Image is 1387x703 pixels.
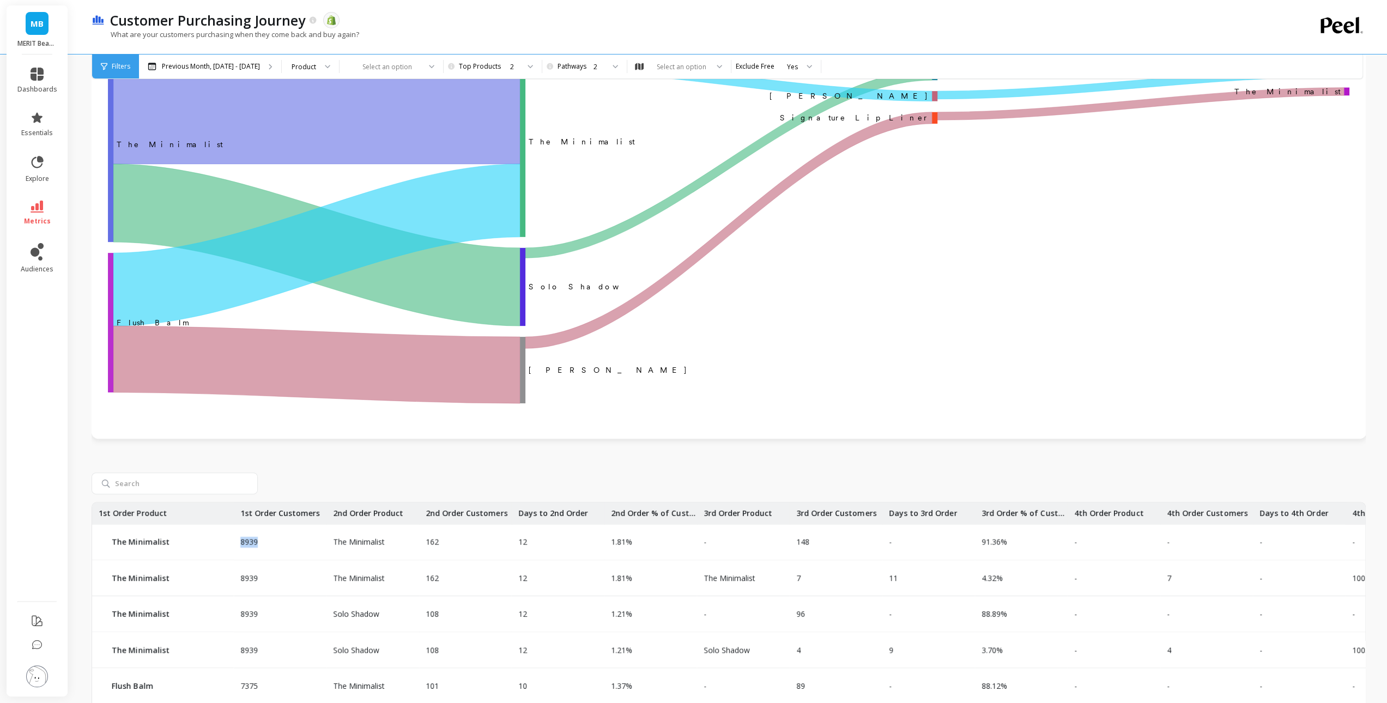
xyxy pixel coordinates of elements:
[790,609,805,620] p: 96
[112,62,130,71] span: Filters
[975,502,1068,524] p: 3rd Order % of Customers Bought
[790,502,876,524] p: 3rd Order Customers
[882,645,893,656] p: 9
[604,537,632,548] p: 1.81%
[1160,645,1171,656] p: 4
[1253,573,1262,584] p: -
[1160,502,1247,524] p: 4th Order Customers
[1253,645,1262,656] p: -
[975,537,1007,548] p: 91.36%
[110,11,305,29] p: Customer Purchasing Journey
[512,681,527,692] p: 10
[1068,537,1149,548] p: -
[234,573,258,584] p: 8939
[419,502,507,524] p: 2nd Order Customers
[1068,681,1149,692] p: -
[92,472,258,494] input: Search
[529,282,645,291] text: Solo Shadow
[697,502,772,524] p: 3rd Order Product
[1346,645,1382,656] p: 100.00%
[604,645,632,656] p: 1.21%
[112,681,221,692] p: Flush Balm
[326,681,408,692] p: The Minimalist
[1253,681,1262,692] p: -
[326,502,403,524] p: 2nd Order Product
[92,502,167,524] p: 1st Order Product
[604,502,697,524] p: 2nd Order % of Customers Bought
[1160,681,1170,692] p: -
[21,129,53,137] span: essentials
[512,645,527,656] p: 12
[419,645,439,656] p: 108
[1068,502,1143,524] p: 4th Order Product
[812,71,929,80] text: ​Solo Shadow
[604,681,632,692] p: 1.37%
[1068,645,1149,656] p: -
[655,62,708,72] div: Select an option
[529,366,688,374] text: [PERSON_NAME]
[1346,537,1355,548] p: -
[419,609,439,620] p: 108
[234,609,258,620] p: 8939
[882,609,892,620] p: -
[26,174,49,183] span: explore
[512,502,588,524] p: Days to 2nd Order
[17,85,57,94] span: dashboards
[604,609,632,620] p: 1.21%
[326,645,408,656] p: Solo Shadow
[697,573,779,584] p: The Minimalist
[697,609,779,620] p: -
[112,573,221,584] p: The Minimalist
[787,62,798,72] div: Yes
[1253,537,1262,548] p: -
[512,573,527,584] p: 12
[770,92,929,100] text: ​[PERSON_NAME]
[882,537,892,548] p: -
[326,15,336,25] img: api.shopify.svg
[510,62,519,72] div: 2
[1253,502,1328,524] p: Days to 4th Order
[112,645,221,656] p: The Minimalist
[419,537,439,548] p: 162
[1160,609,1170,620] p: -
[1253,609,1262,620] p: -
[1346,609,1355,620] p: -
[882,573,898,584] p: 11
[31,17,44,30] span: MB
[790,645,801,656] p: 4
[975,645,1003,656] p: 3.70%
[512,609,527,620] p: 12
[234,645,258,656] p: 8939
[1160,537,1170,548] p: -
[1160,573,1171,584] p: 7
[108,47,1349,407] svg: A chart.
[1068,609,1149,620] p: -
[604,573,632,584] p: 1.81%
[512,537,527,548] p: 12
[326,537,408,548] p: The Minimalist
[419,681,439,692] p: 101
[1234,87,1341,96] text: The Minimalist
[92,29,359,39] p: What are your customers purchasing when they come back and buy again?
[780,113,929,122] text: ​Signature Lip Liner
[234,681,258,692] p: 7375
[112,537,221,548] p: The Minimalist
[975,609,1007,620] p: 88.89%
[17,39,57,48] p: MERIT Beauty
[162,62,260,71] p: Previous Month, [DATE] - [DATE]
[790,537,809,548] p: 148
[882,502,957,524] p: Days to 3rd Order
[697,645,779,656] p: Solo Shadow
[1346,573,1382,584] p: 100.00%
[697,537,779,548] p: -
[790,573,801,584] p: 7
[26,665,48,687] img: profile picture
[292,62,316,72] div: Product
[529,137,635,146] text: The Minimalist
[112,609,221,620] p: The Minimalist
[326,573,408,584] p: The Minimalist
[790,681,805,692] p: 89
[697,681,779,692] p: -
[234,537,258,548] p: 8939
